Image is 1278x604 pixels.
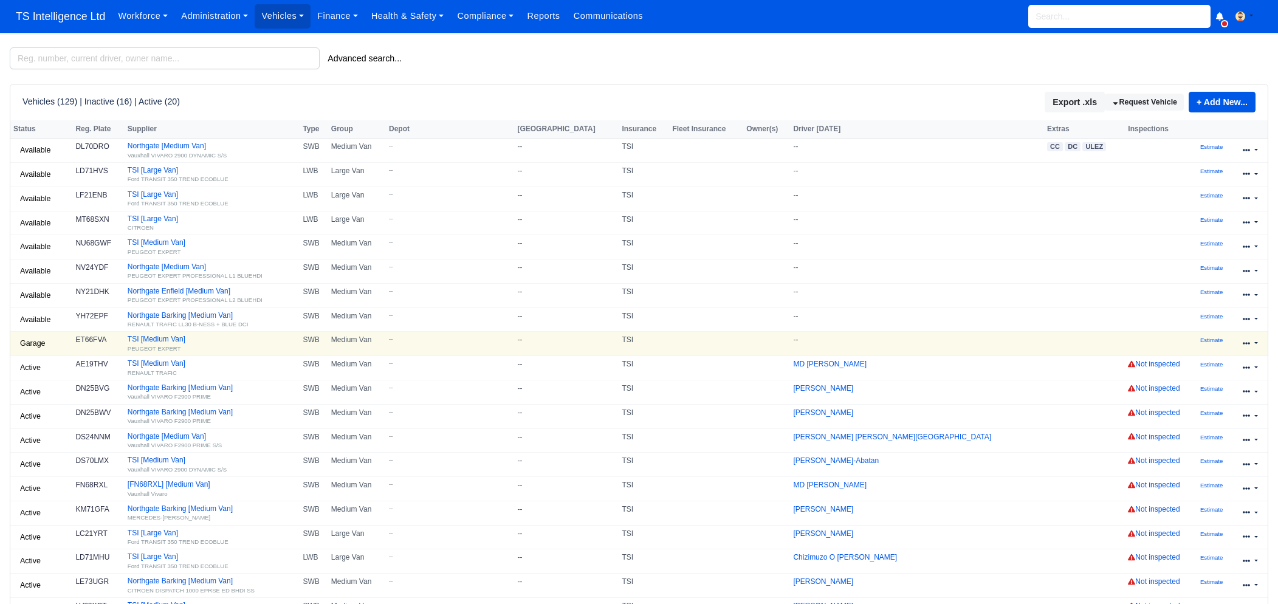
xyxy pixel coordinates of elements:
[320,48,410,69] button: Advanced search...
[111,4,174,28] a: Workforce
[128,432,297,450] a: Northgate [Medium Van]Vauxhall VIVARO F2900 PRIME S/S
[300,332,328,356] td: SWB
[328,453,386,477] td: Medium Van
[1200,360,1223,368] a: Estimate
[619,549,669,574] td: TSI
[386,120,514,139] th: Depot
[514,428,619,453] td: --
[389,552,486,560] small: --
[514,162,619,187] td: --
[1184,92,1256,112] div: + Add New...
[13,408,47,425] a: Active
[328,120,386,139] th: Group
[10,4,111,29] span: TS Intelligence Ltd
[1128,456,1180,465] a: Not inspected
[128,408,297,425] a: Northgate Barking [Medium Van]Vauxhall VIVARO F2900 PRIME
[1200,335,1223,344] a: Estimate
[389,311,486,319] small: --
[300,453,328,477] td: SWB
[520,4,566,28] a: Reports
[743,120,790,139] th: Owner(s)
[328,477,386,501] td: Medium Van
[128,249,181,255] small: PEUGEOT EXPERT
[790,332,1044,356] td: --
[75,335,106,344] strong: ET66FVA
[1128,577,1180,586] a: Not inspected
[1200,263,1223,272] a: Estimate
[300,477,328,501] td: SWB
[128,587,255,594] small: CITROEN DISPATCH 1000 EPRSE ED BHDI SS
[328,187,386,211] td: Large Van
[13,335,52,352] a: Garage
[128,393,211,400] small: Vauxhall VIVARO F2900 PRIME
[619,356,669,380] td: TSI
[1200,312,1223,320] a: Estimate
[128,466,227,473] small: Vauxhall VIVARO 2900 DYNAMIC S/S
[389,480,486,488] small: --
[128,359,297,377] a: TSI [Medium Van]RENAULT TRAFIC
[389,214,486,222] small: --
[793,360,867,368] a: MD [PERSON_NAME]
[13,529,47,546] a: Active
[128,321,249,328] small: RENAULT TRAFIC LL30 B-NESS + BLUE DCI
[793,408,853,417] a: [PERSON_NAME]
[75,263,108,272] strong: NV24YDF
[790,120,1044,139] th: Driver [DATE]
[128,335,297,352] a: TSI [Medium Van]PEUGEOT EXPERT
[328,307,386,332] td: Medium Van
[619,332,669,356] td: TSI
[75,433,110,441] strong: DS24NNM
[1128,360,1180,368] a: Not inspected
[75,384,109,393] strong: DN25BVG
[1028,5,1211,28] input: Search...
[328,259,386,284] td: Medium Van
[128,190,297,208] a: TSI [Large Van]Ford TRANSIT 350 TREND ECOBLUE
[1200,482,1223,489] small: Estimate
[13,383,47,401] a: Active
[75,505,109,513] strong: KM71GFA
[13,480,47,498] a: Active
[793,529,853,538] a: [PERSON_NAME]
[514,187,619,211] td: --
[300,283,328,307] td: SWB
[300,187,328,211] td: LWB
[128,514,210,521] small: MERCEDES-[PERSON_NAME]
[1200,554,1223,561] small: Estimate
[1045,92,1105,112] button: Export .xls
[128,287,297,304] a: Northgate Enfield [Medium Van]PEUGEOT EXPERT PROFESSIONAL L2 BLUEHDI
[128,166,297,184] a: TSI [Large Van]Ford TRANSIT 350 TREND ECOBLUE
[619,453,669,477] td: TSI
[13,552,47,570] a: Active
[128,176,228,182] small: Ford TRANSIT 350 TREND ECOBLUE
[1200,215,1223,224] a: Estimate
[128,577,297,594] a: Northgate Barking [Medium Van]CITROEN DISPATCH 1000 EPRSE ED BHDI SS
[389,383,486,391] small: --
[75,481,108,489] strong: FN68RXL
[75,287,109,296] strong: NY21DHK
[13,287,57,304] a: Available
[619,525,669,549] td: TSI
[128,480,297,498] a: [FN68RXL] [Medium Van]Vauxhall Vivaro
[790,187,1044,211] td: --
[619,283,669,307] td: TSI
[300,380,328,405] td: SWB
[619,235,669,259] td: TSI
[328,404,386,428] td: Medium Van
[128,152,227,159] small: Vauxhall VIVARO 2900 DYNAMIC S/S
[1200,385,1223,392] small: Estimate
[514,307,619,332] td: --
[514,477,619,501] td: --
[13,504,47,522] a: Active
[13,190,57,208] a: Available
[300,307,328,332] td: SWB
[1200,289,1223,295] small: Estimate
[1128,433,1180,441] a: Not inspected
[793,505,853,513] a: [PERSON_NAME]
[389,359,486,367] small: --
[10,5,111,29] a: TS Intelligence Ltd
[328,428,386,453] td: Medium Van
[128,552,297,570] a: TSI [Large Van]Ford TRANSIT 350 TREND ECOBLUE
[1200,384,1223,393] a: Estimate
[128,504,297,522] a: Northgate Barking [Medium Van]MERCEDES-[PERSON_NAME]
[128,214,297,232] a: TSI [Large Van]CITROEN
